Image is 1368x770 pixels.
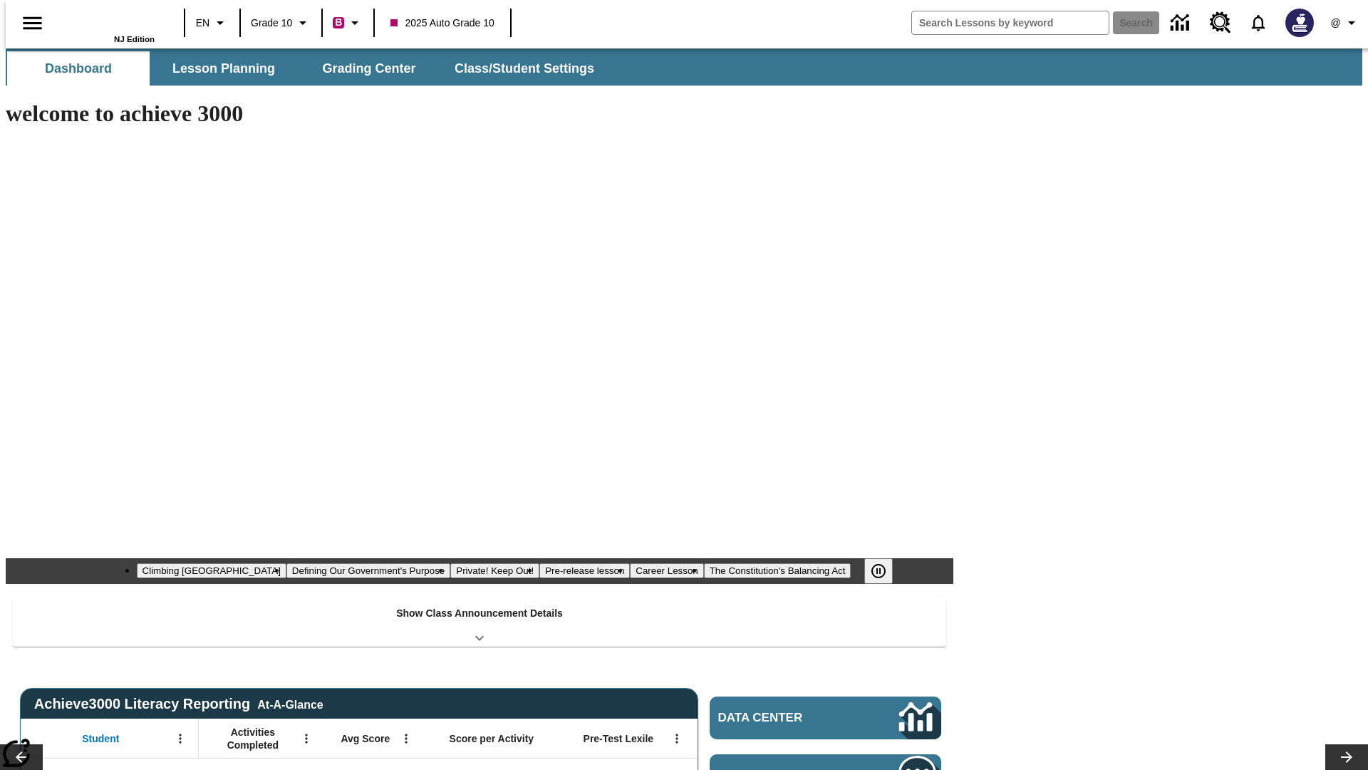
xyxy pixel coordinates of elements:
[34,696,323,712] span: Achieve3000 Literacy Reporting
[666,728,688,749] button: Open Menu
[630,563,703,578] button: Slide 5 Career Lesson
[257,696,323,712] div: At-A-Glance
[1325,744,1368,770] button: Lesson carousel, Next
[327,10,369,36] button: Boost Class color is violet red. Change class color
[1322,10,1368,36] button: Profile/Settings
[286,563,450,578] button: Slide 2 Defining Our Government's Purpose
[912,11,1109,34] input: search field
[11,2,53,44] button: Open side menu
[450,563,539,578] button: Slide 3 Private! Keep Out!
[1162,4,1201,43] a: Data Center
[704,563,851,578] button: Slide 6 The Constitution's Balancing Act
[1330,16,1340,31] span: @
[114,35,155,43] span: NJ Edition
[298,51,440,86] button: Grading Center
[6,48,1362,86] div: SubNavbar
[450,732,534,745] span: Score per Activity
[864,558,907,584] div: Pause
[396,606,563,621] p: Show Class Announcement Details
[251,16,292,31] span: Grade 10
[7,51,150,86] button: Dashboard
[190,10,235,36] button: Language: EN, Select a language
[45,61,112,77] span: Dashboard
[1285,9,1314,37] img: Avatar
[539,563,630,578] button: Slide 4 Pre-release lesson
[170,728,191,749] button: Open Menu
[196,16,209,31] span: EN
[6,51,607,86] div: SubNavbar
[6,101,953,127] h1: welcome to achieve 3000
[62,6,155,35] a: Home
[245,10,317,36] button: Grade: Grade 10, Select a grade
[206,726,300,751] span: Activities Completed
[584,732,654,745] span: Pre-Test Lexile
[864,558,893,584] button: Pause
[390,16,494,31] span: 2025 Auto Grade 10
[718,711,851,725] span: Data Center
[395,728,417,749] button: Open Menu
[455,61,594,77] span: Class/Student Settings
[335,14,342,31] span: B
[13,597,946,647] div: Show Class Announcement Details
[62,5,155,43] div: Home
[1277,4,1322,41] button: Select a new avatar
[1201,4,1240,42] a: Resource Center, Will open in new tab
[710,697,941,739] a: Data Center
[296,728,317,749] button: Open Menu
[322,61,415,77] span: Grading Center
[137,563,286,578] button: Slide 1 Climbing Mount Tai
[152,51,295,86] button: Lesson Planning
[82,732,119,745] span: Student
[1240,4,1277,41] a: Notifications
[341,732,390,745] span: Avg Score
[443,51,606,86] button: Class/Student Settings
[172,61,275,77] span: Lesson Planning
